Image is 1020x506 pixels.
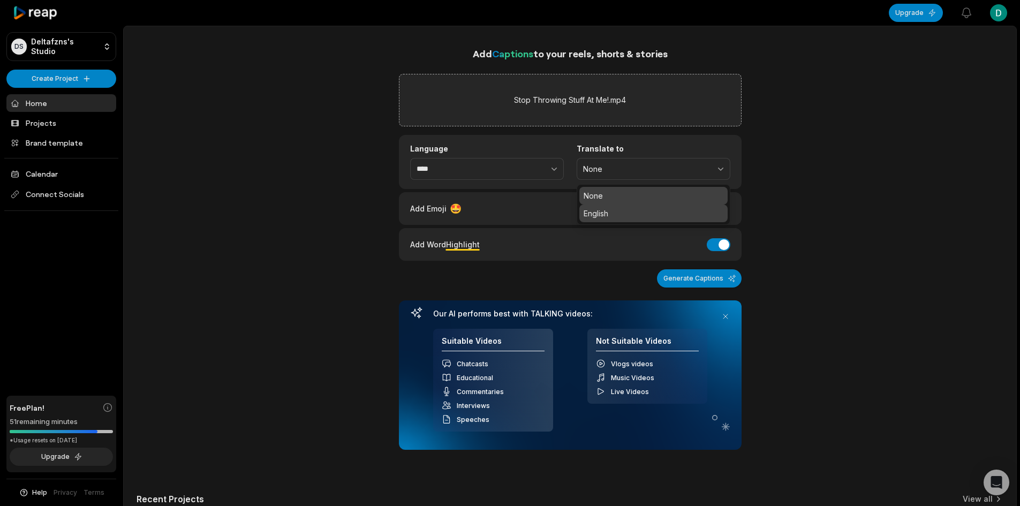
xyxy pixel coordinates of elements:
[457,402,490,410] span: Interviews
[11,39,27,55] div: DS
[10,402,44,413] span: Free Plan!
[963,494,993,504] a: View all
[6,114,116,132] a: Projects
[577,144,730,154] label: Translate to
[611,388,649,396] span: Live Videos
[583,164,709,174] span: None
[32,488,47,497] span: Help
[889,4,943,22] button: Upgrade
[84,488,104,497] a: Terms
[457,388,504,396] span: Commentaries
[410,144,564,154] label: Language
[657,269,742,288] button: Generate Captions
[577,158,730,180] button: None
[137,494,204,504] h2: Recent Projects
[10,436,113,444] div: *Usage resets on [DATE]
[611,374,654,382] span: Music Videos
[457,374,493,382] span: Educational
[54,488,77,497] a: Privacy
[984,470,1009,495] div: Open Intercom Messenger
[596,336,699,352] h4: Not Suitable Videos
[6,94,116,112] a: Home
[442,336,545,352] h4: Suitable Videos
[611,360,653,368] span: Vlogs videos
[584,190,723,201] p: None
[410,203,447,214] span: Add Emoji
[584,208,723,219] p: English
[492,48,533,59] span: Captions
[6,134,116,152] a: Brand template
[10,417,113,427] div: 51 remaining minutes
[6,185,116,204] span: Connect Socials
[410,237,480,252] div: Add Word
[19,488,47,497] button: Help
[446,240,480,249] span: Highlight
[450,201,462,216] span: 🤩
[10,448,113,466] button: Upgrade
[6,165,116,183] a: Calendar
[577,184,730,225] div: None
[457,360,488,368] span: Chatcasts
[433,309,707,319] h3: Our AI performs best with TALKING videos:
[399,46,742,61] h1: Add to your reels, shorts & stories
[457,416,489,424] span: Speeches
[31,37,99,56] p: Deltafzns's Studio
[6,70,116,88] button: Create Project
[514,94,626,107] label: Stop Throwing Stuff At Me!.mp4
